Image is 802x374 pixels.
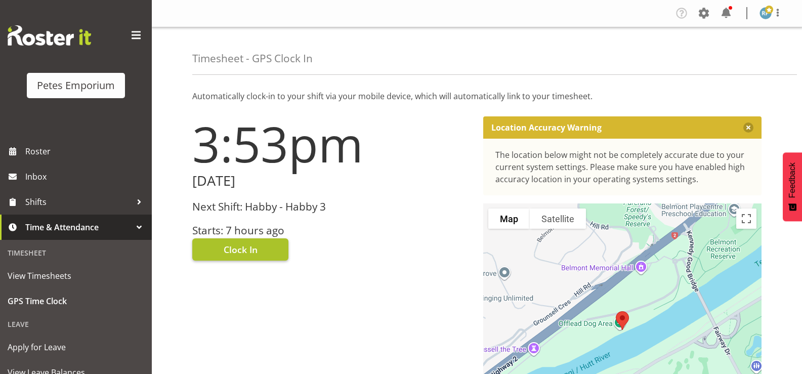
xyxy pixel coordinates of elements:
p: Location Accuracy Warning [491,122,602,133]
button: Close message [743,122,753,133]
a: Apply for Leave [3,335,149,360]
span: GPS Time Clock [8,294,144,309]
a: View Timesheets [3,263,149,288]
button: Show satellite imagery [530,209,586,229]
button: Toggle fullscreen view [736,209,756,229]
span: Time & Attendance [25,220,132,235]
span: Clock In [224,243,258,256]
span: Roster [25,144,147,159]
img: Rosterit website logo [8,25,91,46]
h2: [DATE] [192,173,471,189]
div: The location below might not be completely accurate due to your current system settings. Please m... [495,149,750,185]
h1: 3:53pm [192,116,471,171]
button: Show street map [488,209,530,229]
a: GPS Time Clock [3,288,149,314]
span: Inbox [25,169,147,184]
img: reina-puketapu721.jpg [759,7,772,19]
p: Automatically clock-in to your shift via your mobile device, which will automatically link to you... [192,90,762,102]
button: Feedback - Show survey [783,152,802,221]
h3: Next Shift: Habby - Habby 3 [192,201,471,213]
button: Clock In [192,238,288,261]
span: View Timesheets [8,268,144,283]
div: Timesheet [3,242,149,263]
h3: Starts: 7 hours ago [192,225,471,236]
div: Leave [3,314,149,335]
span: Apply for Leave [8,340,144,355]
div: Petes Emporium [37,78,115,93]
span: Feedback [788,162,797,198]
span: Shifts [25,194,132,210]
h4: Timesheet - GPS Clock In [192,53,313,64]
